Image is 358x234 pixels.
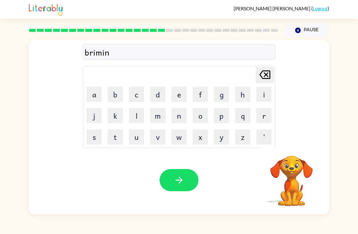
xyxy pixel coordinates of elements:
[171,108,187,123] button: n
[86,129,102,144] button: s
[313,5,328,11] a: Logout
[86,108,102,123] button: j
[235,87,250,102] button: h
[86,87,102,102] button: a
[214,129,229,144] button: y
[214,87,229,102] button: g
[235,129,250,144] button: z
[256,108,272,123] button: r
[150,129,165,144] button: v
[129,129,144,144] button: u
[108,87,123,102] button: b
[171,87,187,102] button: e
[171,129,187,144] button: w
[235,108,250,123] button: q
[85,46,273,59] div: brimin
[261,146,322,207] video: Your browser must support playing .mp4 files to use Literably. Please try using another browser.
[108,129,123,144] button: t
[285,23,329,37] button: Pause
[29,2,62,16] img: Literably
[193,108,208,123] button: o
[256,87,272,102] button: i
[108,108,123,123] button: k
[150,87,165,102] button: d
[193,87,208,102] button: f
[129,87,144,102] button: c
[234,5,329,11] div: ( )
[256,129,272,144] button: '
[129,108,144,123] button: l
[150,108,165,123] button: m
[193,129,208,144] button: x
[234,5,311,11] span: [PERSON_NAME] [PERSON_NAME]
[214,108,229,123] button: p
